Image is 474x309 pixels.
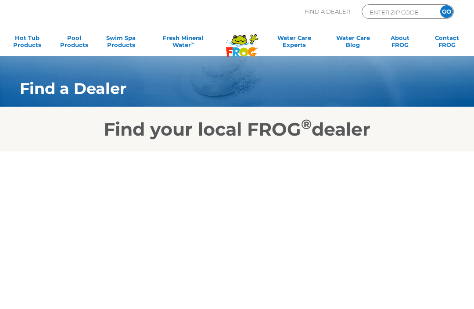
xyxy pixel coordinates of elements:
[191,41,194,46] sup: ∞
[56,34,92,52] a: PoolProducts
[20,80,421,97] h1: Find a Dealer
[7,118,467,140] h2: Find your local FROG dealer
[301,116,312,133] sup: ®
[305,4,350,19] p: Find A Dealer
[103,34,139,52] a: Swim SpaProducts
[382,34,418,52] a: AboutFROG
[429,34,465,52] a: ContactFROG
[264,34,324,52] a: Water CareExperts
[221,23,263,57] img: Frog Products Logo
[440,5,453,18] input: GO
[335,34,371,52] a: Water CareBlog
[150,34,216,52] a: Fresh MineralWater∞
[9,34,45,52] a: Hot TubProducts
